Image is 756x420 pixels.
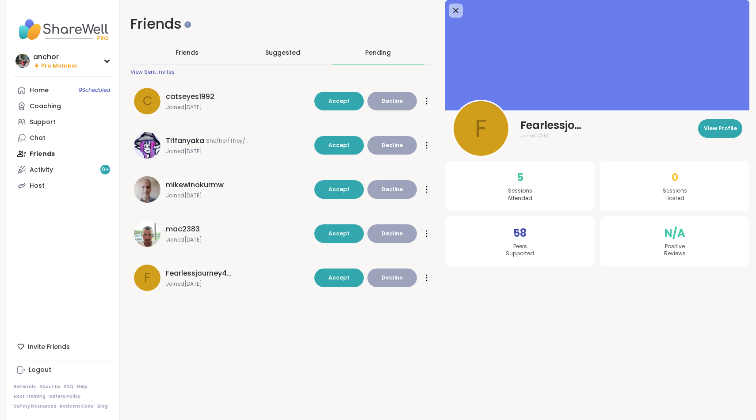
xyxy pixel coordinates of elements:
div: Activity [30,166,53,174]
a: Blog [97,403,108,409]
span: She/her/They/Them [206,137,250,144]
div: View Sent Invites [130,68,175,76]
img: ShareWell Nav Logo [14,14,112,45]
span: 0 [672,170,678,185]
span: Fearlessjourney4love [166,268,232,279]
div: Chat [30,134,46,143]
span: Joined [DATE] [166,104,309,111]
span: Accept [328,230,350,237]
a: Host [14,178,112,193]
span: Positive Reviews [664,243,686,258]
button: Accept [314,136,364,155]
a: Host Training [14,394,46,400]
span: Decline [382,97,403,105]
button: Decline [367,92,417,110]
button: Decline [367,269,417,287]
div: Invite Friends [14,339,112,355]
img: Tiffanyaka [134,132,160,159]
span: 58 [513,225,527,241]
span: Decline [382,185,403,193]
a: FAQ [64,384,73,390]
span: 5 [517,170,523,185]
a: Chat [14,130,112,146]
span: Fearlessjourney4love [520,118,587,132]
div: Logout [29,366,51,375]
button: Accept [314,180,364,199]
a: Redeem Code [60,403,94,409]
div: Home [30,86,49,95]
a: Safety Resources [14,403,56,409]
div: Support [30,118,56,127]
button: Accept [314,269,364,287]
span: Joined [DATE] [166,148,309,155]
span: catseyes1992 [166,91,214,102]
img: anchor [15,54,30,68]
button: Decline [367,180,417,199]
span: Sessions Hosted [663,187,687,202]
button: Accept [314,224,364,243]
span: Joined [DATE] [166,192,309,199]
span: Sessions Attended [508,187,532,202]
span: Accept [328,274,350,281]
span: mac2383 [166,224,200,235]
span: Decline [382,274,403,282]
span: Accept [328,185,350,193]
div: Host [30,182,45,190]
span: 9 + [102,166,109,174]
img: mikewinokurmw [134,176,160,203]
span: Tiffanyaka [166,136,204,146]
span: mikewinokurmw [166,180,224,190]
button: Decline [367,136,417,155]
a: Referrals [14,384,36,390]
span: Joined [DATE] [166,280,309,288]
span: Decline [382,141,403,149]
div: Coaching [30,102,61,111]
span: N/A [664,225,685,241]
span: Decline [382,230,403,238]
span: Joined [DATE] [520,132,550,139]
span: F [144,269,150,287]
span: Accept [328,141,350,149]
a: Home9Scheduled [14,82,112,98]
a: Activity9+ [14,162,112,178]
a: Coaching [14,98,112,114]
h1: Friends [130,14,435,34]
button: Accept [314,92,364,110]
span: 9 Scheduled [79,87,110,94]
span: View Profile [704,125,737,132]
a: Logout [14,362,112,378]
span: Peers Supported [506,243,534,258]
div: anchor [33,52,78,62]
a: Safety Policy [49,394,80,400]
span: Pro Member [41,62,78,70]
img: mac2383 [134,220,160,247]
span: Friends [176,48,199,57]
span: F [475,110,487,147]
span: Suggested [265,48,300,57]
a: About Us [39,384,61,390]
a: Help [77,384,88,390]
span: Accept [328,97,350,105]
span: c [143,92,152,110]
div: Pending [365,48,391,57]
a: Support [14,114,112,130]
button: Decline [367,224,417,243]
iframe: Spotlight [184,21,191,28]
button: View Profile [698,119,742,138]
span: Joined [DATE] [166,236,309,243]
